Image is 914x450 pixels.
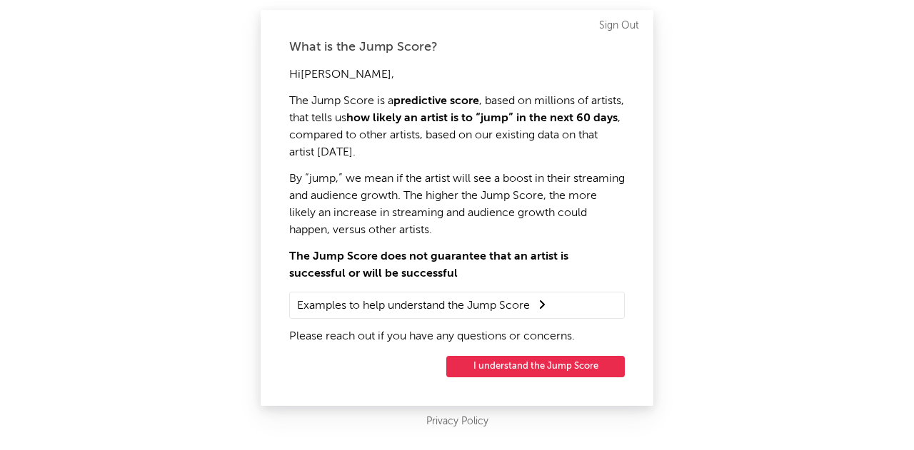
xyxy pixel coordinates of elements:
[289,328,625,345] p: Please reach out if you have any questions or concerns.
[289,170,625,239] p: By “jump,” we mean if the artist will see a boost in their streaming and audience growth. The hig...
[289,251,568,280] strong: The Jump Score does not guarantee that an artist is successful or will be successful
[426,413,488,431] a: Privacy Policy
[289,93,625,161] p: The Jump Score is a , based on millions of artists, that tells us , compared to other artists, ba...
[297,296,617,315] summary: Examples to help understand the Jump Score
[446,356,625,377] button: I understand the Jump Score
[289,66,625,83] p: Hi [PERSON_NAME] ,
[346,113,618,124] strong: how likely an artist is to “jump” in the next 60 days
[393,96,479,107] strong: predictive score
[599,17,639,34] a: Sign Out
[289,39,625,56] div: What is the Jump Score?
